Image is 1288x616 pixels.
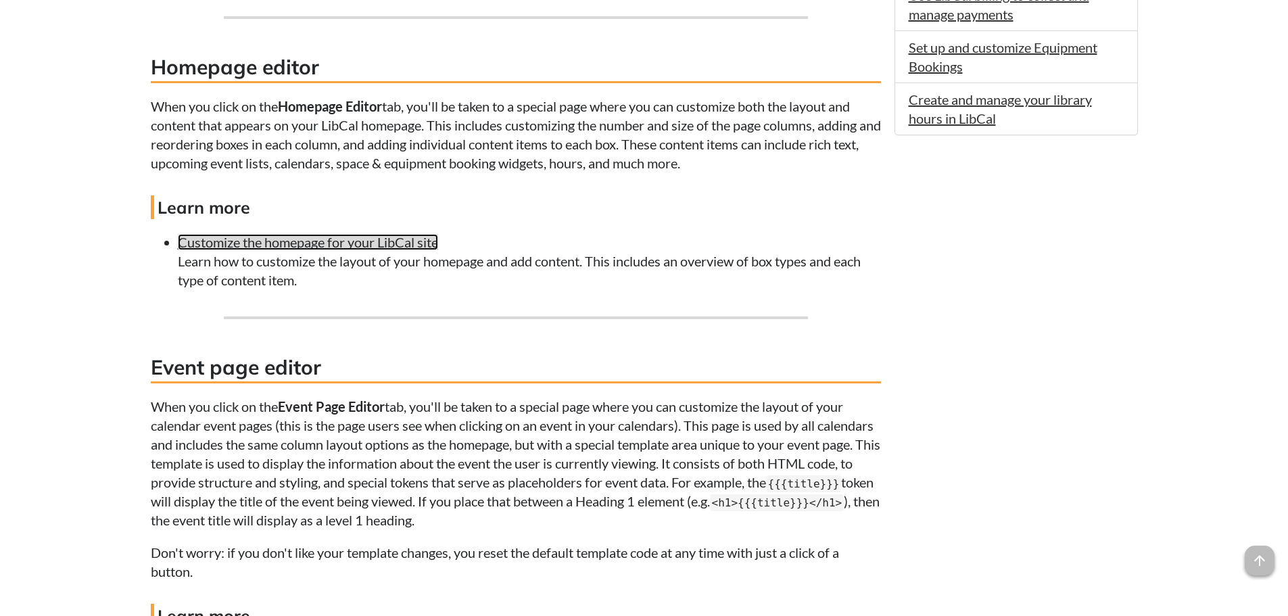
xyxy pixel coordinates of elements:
h3: Homepage editor [151,53,881,83]
code: {{{title}}} [766,475,842,492]
p: When you click on the tab, you'll be taken to a special page where you can customize both the lay... [151,97,881,172]
strong: Event Page Editor [278,398,385,414]
h4: Learn more [151,195,881,219]
a: Create and manage your library hours in LibCal [909,91,1092,126]
a: arrow_upward [1245,547,1274,563]
h3: Event page editor [151,353,881,383]
p: Don't worry: if you don't like your template changes, you reset the default template code at any ... [151,543,881,581]
li: Learn how to customize the layout of your homepage and add content. This includes an overview of ... [178,233,881,289]
a: Customize the homepage for your LibCal site [178,234,438,250]
code: <h1>{{{title}}}</h1> [710,494,844,511]
span: arrow_upward [1245,546,1274,575]
a: Set up and customize Equipment Bookings [909,39,1097,74]
p: When you click on the tab, you'll be taken to a special page where you can customize the layout o... [151,397,881,530]
strong: Homepage Editor [278,98,382,114]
